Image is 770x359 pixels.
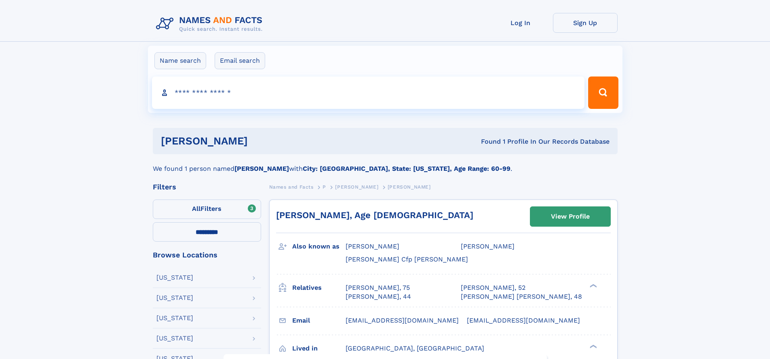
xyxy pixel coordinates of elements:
[292,342,346,355] h3: Lived in
[346,317,459,324] span: [EMAIL_ADDRESS][DOMAIN_NAME]
[553,13,618,33] a: Sign Up
[153,251,261,259] div: Browse Locations
[461,242,515,250] span: [PERSON_NAME]
[269,182,314,192] a: Names and Facts
[335,182,378,192] a: [PERSON_NAME]
[156,274,193,281] div: [US_STATE]
[161,136,365,146] h1: [PERSON_NAME]
[154,52,206,69] label: Name search
[153,183,261,191] div: Filters
[461,283,525,292] a: [PERSON_NAME], 52
[346,344,484,352] span: [GEOGRAPHIC_DATA], [GEOGRAPHIC_DATA]
[364,137,610,146] div: Found 1 Profile In Our Records Database
[530,207,610,226] a: View Profile
[588,344,597,349] div: ❯
[551,207,590,226] div: View Profile
[156,315,193,321] div: [US_STATE]
[488,13,553,33] a: Log In
[346,283,410,292] a: [PERSON_NAME], 75
[388,184,431,190] span: [PERSON_NAME]
[461,292,582,301] a: [PERSON_NAME] [PERSON_NAME], 48
[588,76,618,109] button: Search Button
[292,281,346,295] h3: Relatives
[335,184,378,190] span: [PERSON_NAME]
[346,292,411,301] a: [PERSON_NAME], 44
[153,13,269,35] img: Logo Names and Facts
[234,165,289,172] b: [PERSON_NAME]
[156,335,193,342] div: [US_STATE]
[192,205,200,212] span: All
[346,242,399,250] span: [PERSON_NAME]
[152,76,585,109] input: search input
[215,52,265,69] label: Email search
[346,255,468,263] span: [PERSON_NAME] Cfp [PERSON_NAME]
[323,184,326,190] span: P
[156,295,193,301] div: [US_STATE]
[588,283,597,288] div: ❯
[292,314,346,327] h3: Email
[467,317,580,324] span: [EMAIL_ADDRESS][DOMAIN_NAME]
[292,240,346,253] h3: Also known as
[303,165,511,172] b: City: [GEOGRAPHIC_DATA], State: [US_STATE], Age Range: 60-99
[153,154,618,174] div: We found 1 person named with .
[323,182,326,192] a: P
[153,200,261,219] label: Filters
[276,210,473,220] a: [PERSON_NAME], Age [DEMOGRAPHIC_DATA]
